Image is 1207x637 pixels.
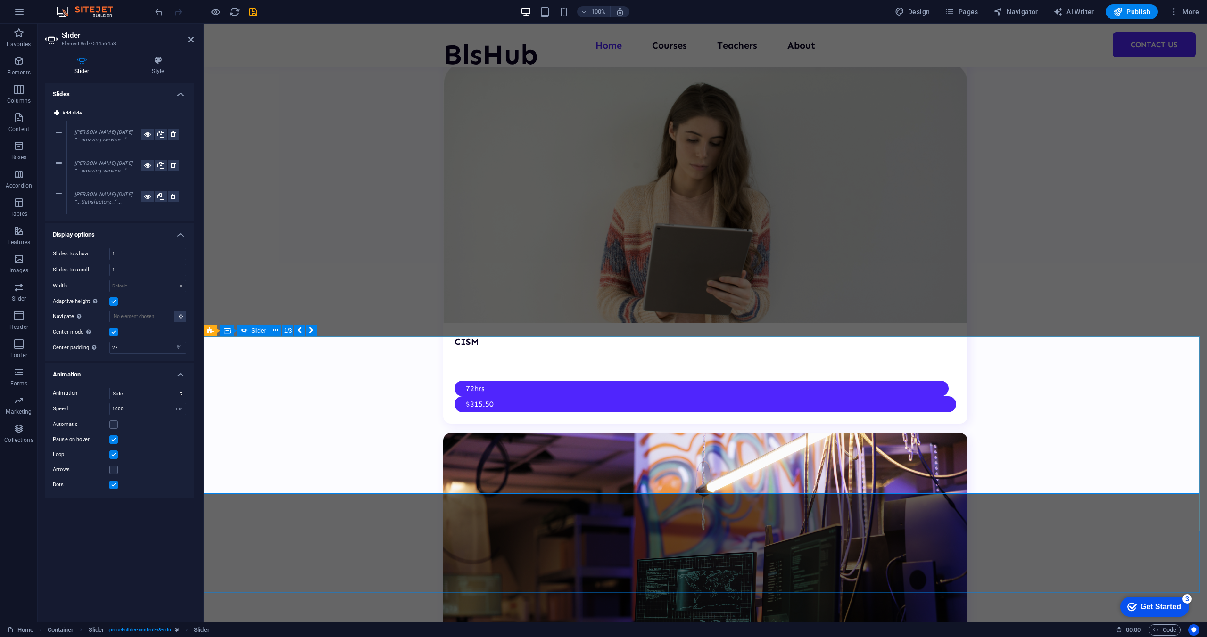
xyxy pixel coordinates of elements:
p: Marketing [6,408,32,416]
label: Navigate [53,311,109,322]
button: undo [153,6,165,17]
div: Get Started [28,10,68,19]
em: [PERSON_NAME] [DATE] “...amazing service...” ... [74,160,132,174]
p: Footer [10,351,27,359]
label: Loop [53,449,109,460]
label: Arrows [53,464,109,475]
p: Boxes [11,154,27,161]
i: Undo: Change image (Ctrl+Z) [154,7,165,17]
h4: Slides [45,83,194,100]
button: AI Writer [1050,4,1098,19]
label: Pause on hover [53,434,109,445]
em: [PERSON_NAME] [DATE] “...Satisfactory...” ... [74,191,132,205]
label: Slides to show [53,251,109,256]
label: Center mode [53,327,109,338]
label: Dots [53,479,109,490]
p: Collections [4,436,33,444]
nav: breadcrumb [48,624,210,636]
h4: Display options [45,223,194,240]
img: Editor Logo [54,6,125,17]
span: . preset-slider-content-v3-edu [108,624,171,636]
div: 3 [70,2,79,11]
span: Click to select. Double-click to edit [194,624,210,636]
span: Navigator [993,7,1038,16]
i: This element is a customizable preset [175,627,179,632]
p: Header [9,323,28,331]
button: More [1166,4,1203,19]
span: : [1133,626,1134,633]
p: Columns [7,97,31,105]
button: 100% [577,6,611,17]
span: Click to select. Double-click to edit [48,624,74,636]
button: Code [1149,624,1181,636]
p: Tables [10,210,27,218]
i: Save (Ctrl+S) [248,7,259,17]
label: Adaptive height [53,296,109,307]
div: Design (Ctrl+Alt+Y) [891,4,934,19]
label: Width [53,283,109,288]
span: Add slide [62,107,82,119]
p: Favorites [7,41,31,48]
a: CISM72hrs$315.50 [240,38,764,400]
h6: Session time [1116,624,1141,636]
span: Design [895,7,930,16]
h4: Animation [45,363,194,380]
h2: Slider [62,31,194,40]
span: Pages [945,7,978,16]
i: On resize automatically adjust zoom level to fit chosen device. [616,8,624,16]
div: Get Started 3 items remaining, 40% complete [8,5,76,24]
button: save [248,6,259,17]
a: Click to cancel selection. Double-click to open Pages [8,624,33,636]
button: Navigator [990,4,1042,19]
p: Accordion [6,182,32,189]
h4: Style [123,56,194,75]
button: Design [891,4,934,19]
button: 1/3 [282,325,293,336]
h6: 100% [591,6,606,17]
button: Add slide [53,107,83,119]
label: Automatic [53,419,109,430]
span: 00 00 [1126,624,1141,636]
label: Speed [53,406,109,411]
label: Slides to scroll [53,267,109,272]
input: No element chosen [109,311,175,322]
button: reload [229,6,240,17]
em: [PERSON_NAME] [DATE] “...amazing service...” ... [74,129,132,143]
i: Reload page [229,7,240,17]
h3: Element #ed-751456453 [62,40,175,48]
p: Images [9,267,29,274]
span: Click to select. Double-click to edit [89,624,105,636]
h4: Slider [45,56,123,75]
p: Content [8,125,29,133]
span: AI Writer [1053,7,1094,16]
span: Publish [1113,7,1150,16]
button: Publish [1106,4,1158,19]
p: Features [8,238,30,246]
span: Code [1153,624,1176,636]
button: Click here to leave preview mode and continue editing [210,6,221,17]
p: Forms [10,380,27,387]
label: Animation [53,388,109,399]
button: Pages [941,4,982,19]
button: Usercentrics [1188,624,1199,636]
p: Elements [7,69,31,76]
label: Center padding [53,345,109,350]
p: Slider [12,295,26,302]
span: Slider [251,328,266,334]
span: More [1169,7,1199,16]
